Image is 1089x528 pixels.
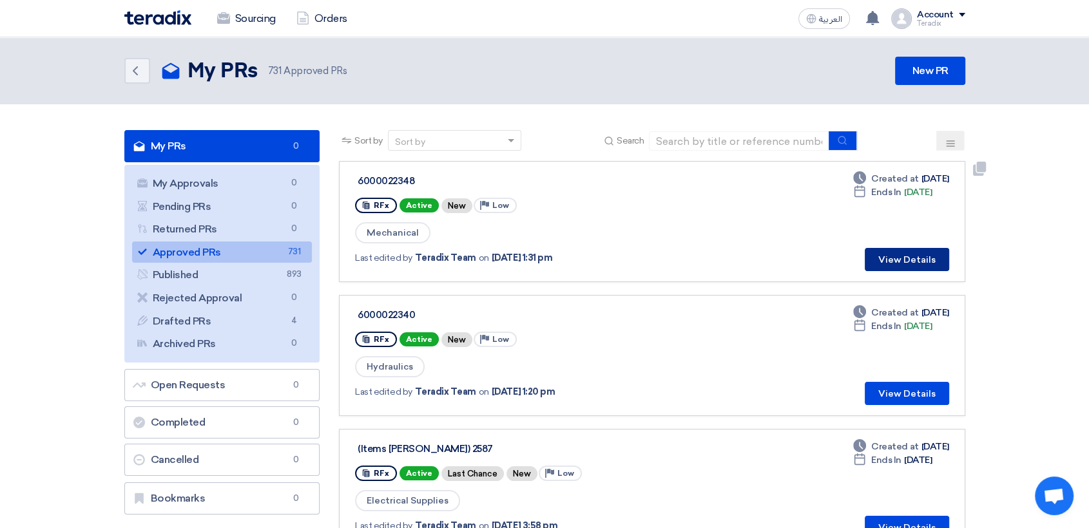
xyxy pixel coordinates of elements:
[871,319,901,333] span: Ends In
[286,176,302,190] span: 0
[132,333,313,355] a: Archived PRs
[871,306,918,319] span: Created at
[871,185,901,199] span: Ends In
[557,469,574,478] span: Low
[853,319,932,333] div: [DATE]
[132,196,313,218] a: Pending PRs
[917,10,954,21] div: Account
[286,5,358,33] a: Orders
[358,309,680,321] div: 6000022340
[798,8,850,29] button: العربية
[355,251,412,265] span: Last edited by
[865,248,949,271] button: View Details
[479,251,489,265] span: on
[286,337,302,350] span: 0
[355,356,425,377] span: Hydraulics
[124,130,320,162] a: My PRs0
[441,466,504,481] div: Last Chance
[853,440,949,453] div: [DATE]
[853,185,932,199] div: [DATE]
[355,385,412,399] span: Last edited by
[288,492,304,505] span: 0
[400,198,439,212] span: Active
[355,222,430,243] span: Mechanical
[853,306,949,319] div: [DATE]
[853,453,932,467] div: [DATE]
[617,134,644,147] span: Search
[441,198,472,213] div: New
[891,8,912,29] img: profile_test.png
[132,287,313,309] a: Rejected Approval
[132,173,313,194] a: My Approvals
[286,268,302,281] span: 893
[374,469,389,478] span: RFx
[132,218,313,240] a: Returned PRs
[286,245,302,259] span: 731
[286,291,302,305] span: 0
[649,131,829,151] input: Search by title or reference number
[374,335,389,344] span: RFx
[871,453,901,467] span: Ends In
[492,385,555,399] span: [DATE] 1:20 pm
[288,140,304,153] span: 0
[288,453,304,466] span: 0
[506,466,537,481] div: New
[358,443,680,455] div: 2587 (Perkins Items)
[492,335,509,344] span: Low
[286,222,302,236] span: 0
[268,65,282,77] span: 731
[188,59,258,84] h2: My PRs
[288,379,304,391] span: 0
[865,382,949,405] button: View Details
[288,416,304,429] span: 0
[871,172,918,185] span: Created at
[286,200,302,213] span: 0
[354,134,383,147] span: Sort by
[395,135,425,149] div: Sort by
[124,406,320,438] a: Completed0
[479,385,489,399] span: on
[415,385,476,399] span: Teradix Team
[374,201,389,210] span: RFx
[400,466,439,480] span: Active
[895,57,965,85] a: New PR
[871,440,918,453] span: Created at
[415,251,476,265] span: Teradix Team
[124,10,191,25] img: Teradix logo
[268,64,347,79] span: Approved PRs
[124,482,320,514] a: Bookmarks0
[132,241,313,263] a: Approved PRs
[358,175,680,187] div: 6000022348
[132,264,313,286] a: Published
[917,20,965,27] div: Teradix
[124,444,320,476] a: Cancelled0
[207,5,286,33] a: Sourcing
[441,332,472,347] div: New
[492,251,552,265] span: [DATE] 1:31 pm
[1035,476,1074,515] div: Open chat
[400,332,439,346] span: Active
[819,15,842,24] span: العربية
[853,172,949,185] div: [DATE]
[124,369,320,401] a: Open Requests0
[132,310,313,332] a: Drafted PRs
[286,314,302,328] span: 4
[492,201,509,210] span: Low
[355,490,460,511] span: Electrical Supplies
